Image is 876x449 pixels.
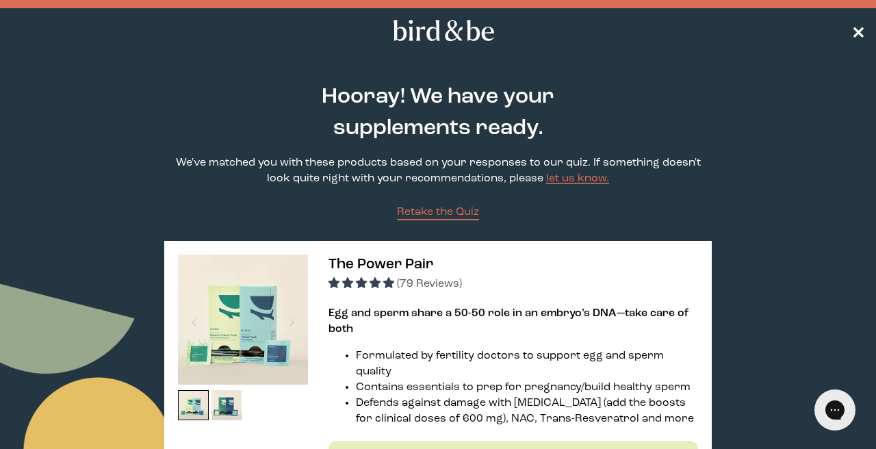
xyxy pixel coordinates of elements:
[164,155,712,187] p: We've matched you with these products based on your responses to our quiz. If something doesn't l...
[356,380,698,396] li: Contains essentials to prep for pregnancy/build healthy sperm
[178,255,308,385] img: thumbnail image
[851,18,865,42] a: ✕
[328,279,397,290] span: 4.92 stars
[546,173,609,184] a: let us know.
[178,390,209,421] img: thumbnail image
[211,390,242,421] img: thumbnail image
[356,348,698,380] li: Formulated by fertility doctors to support egg and sperm quality
[851,23,865,39] span: ✕
[808,385,862,435] iframe: Gorgias live chat messenger
[328,257,433,272] span: The Power Pair
[397,279,462,290] span: (79 Reviews)
[274,81,602,144] h2: Hooray! We have your supplements ready.
[397,207,479,218] span: Retake the Quiz
[397,205,479,220] a: Retake the Quiz
[356,396,698,427] li: Defends against damage with [MEDICAL_DATA] (add the boosts for clinical doses of 600 mg), NAC, Tr...
[328,308,688,335] strong: Egg and sperm share a 50-50 role in an embryo’s DNA—take care of both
